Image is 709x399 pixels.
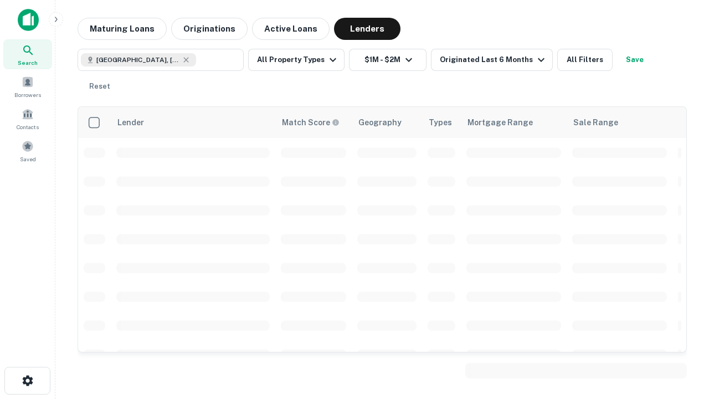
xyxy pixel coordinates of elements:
[429,116,452,129] div: Types
[461,107,567,138] th: Mortgage Range
[96,55,179,65] span: [GEOGRAPHIC_DATA], [GEOGRAPHIC_DATA], [GEOGRAPHIC_DATA]
[282,116,337,129] h6: Match Score
[282,116,340,129] div: Capitalize uses an advanced AI algorithm to match your search with the best lender. The match sco...
[440,53,548,66] div: Originated Last 6 Months
[78,18,167,40] button: Maturing Loans
[557,49,613,71] button: All Filters
[334,18,400,40] button: Lenders
[275,107,352,138] th: Capitalize uses an advanced AI algorithm to match your search with the best lender. The match sco...
[252,18,330,40] button: Active Loans
[467,116,533,129] div: Mortgage Range
[111,107,275,138] th: Lender
[14,90,41,99] span: Borrowers
[18,9,39,31] img: capitalize-icon.png
[117,116,144,129] div: Lender
[82,75,117,98] button: Reset
[422,107,461,138] th: Types
[3,136,52,166] a: Saved
[18,58,38,67] span: Search
[349,49,427,71] button: $1M - $2M
[573,116,618,129] div: Sale Range
[248,49,345,71] button: All Property Types
[3,71,52,101] a: Borrowers
[171,18,248,40] button: Originations
[20,155,36,163] span: Saved
[3,39,52,69] a: Search
[654,310,709,364] iframe: Chat Widget
[567,107,672,138] th: Sale Range
[17,122,39,131] span: Contacts
[352,107,422,138] th: Geography
[431,49,553,71] button: Originated Last 6 Months
[617,49,653,71] button: Save your search to get updates of matches that match your search criteria.
[3,104,52,134] a: Contacts
[358,116,402,129] div: Geography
